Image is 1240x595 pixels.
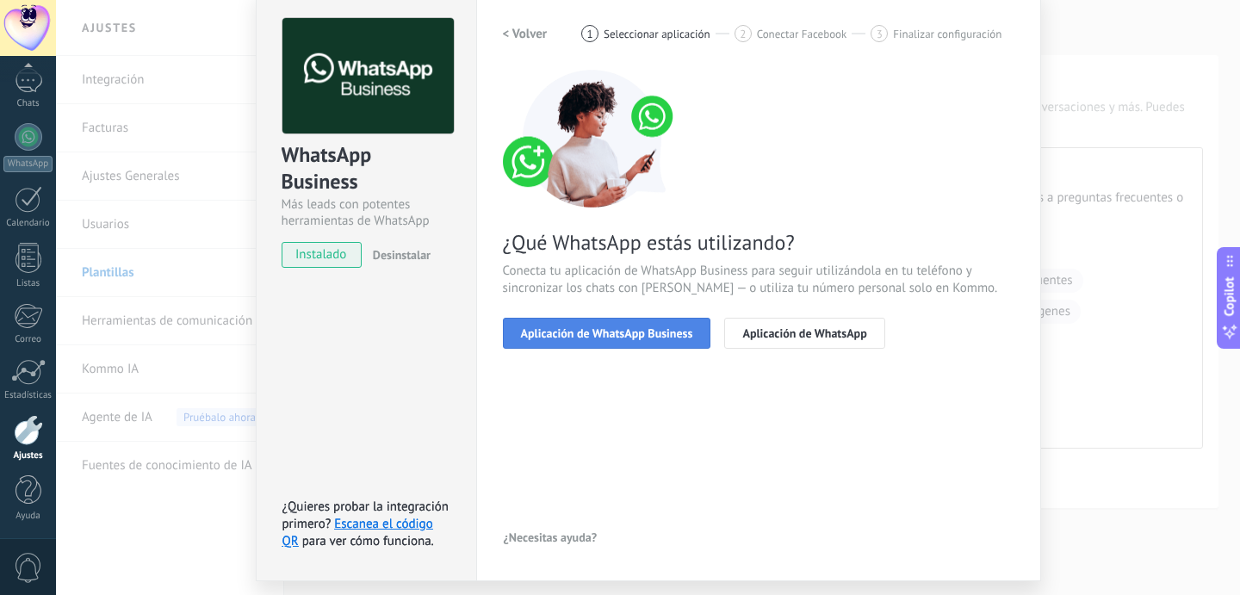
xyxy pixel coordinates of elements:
[503,263,1014,297] span: Conecta tu aplicación de WhatsApp Business para seguir utilizándola en tu teléfono y sincronizar ...
[503,524,598,550] button: ¿Necesitas ayuda?
[503,318,711,349] button: Aplicación de WhatsApp Business
[282,499,449,532] span: ¿Quieres probar la integración primero?
[893,28,1001,40] span: Finalizar configuración
[3,278,53,289] div: Listas
[604,28,710,40] span: Seleccionar aplicación
[282,18,454,134] img: logo_main.png
[282,196,451,229] div: Más leads con potentes herramientas de WhatsApp
[1221,276,1238,316] span: Copilot
[3,156,53,172] div: WhatsApp
[3,334,53,345] div: Correo
[503,18,548,49] button: < Volver
[3,218,53,229] div: Calendario
[282,141,451,196] div: WhatsApp Business
[3,390,53,401] div: Estadísticas
[877,27,883,41] span: 3
[587,27,593,41] span: 1
[724,318,884,349] button: Aplicación de WhatsApp
[757,28,847,40] span: Conectar Facebook
[503,26,548,42] h2: < Volver
[503,229,1014,256] span: ¿Qué WhatsApp estás utilizando?
[742,327,866,339] span: Aplicación de WhatsApp
[282,242,361,268] span: instalado
[302,533,434,549] span: para ver cómo funciona.
[3,98,53,109] div: Chats
[3,450,53,462] div: Ajustes
[504,531,598,543] span: ¿Necesitas ayuda?
[503,70,684,208] img: connect number
[366,242,431,268] button: Desinstalar
[3,511,53,522] div: Ayuda
[373,247,431,263] span: Desinstalar
[521,327,693,339] span: Aplicación de WhatsApp Business
[282,516,433,549] a: Escanea el código QR
[740,27,746,41] span: 2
